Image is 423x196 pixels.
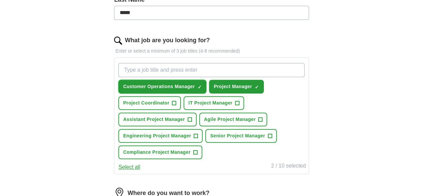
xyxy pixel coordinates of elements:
[114,48,309,55] p: Enter or select a minimum of 3 job titles (4-8 recommended)
[125,36,210,45] label: What job are you looking for?
[123,132,191,139] span: Engineering Project Manager
[197,84,201,90] span: ✓
[188,100,232,107] span: IT Project Manager
[118,96,181,110] button: Project Coordinator
[114,37,122,45] img: search.png
[210,132,265,139] span: Senior Project Manager
[271,162,306,171] div: 2 / 10 selected
[118,129,203,143] button: Engineering Project Manager
[118,63,304,77] input: Type a job title and press enter
[255,84,259,90] span: ✓
[118,163,140,171] button: Select all
[209,80,263,93] button: Project Manager✓
[123,100,169,107] span: Project Coordinator
[123,116,185,123] span: Assistant Project Manager
[184,96,244,110] button: IT Project Manager
[214,83,252,90] span: Project Manager
[199,113,267,126] button: Agile Project Manager
[204,116,255,123] span: Agile Project Manager
[118,145,202,159] button: Compliance Project Manager
[123,83,195,90] span: Customer Operations Manager
[205,129,277,143] button: Senior Project Manager
[118,80,206,93] button: Customer Operations Manager✓
[118,113,197,126] button: Assistant Project Manager
[123,149,190,156] span: Compliance Project Manager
